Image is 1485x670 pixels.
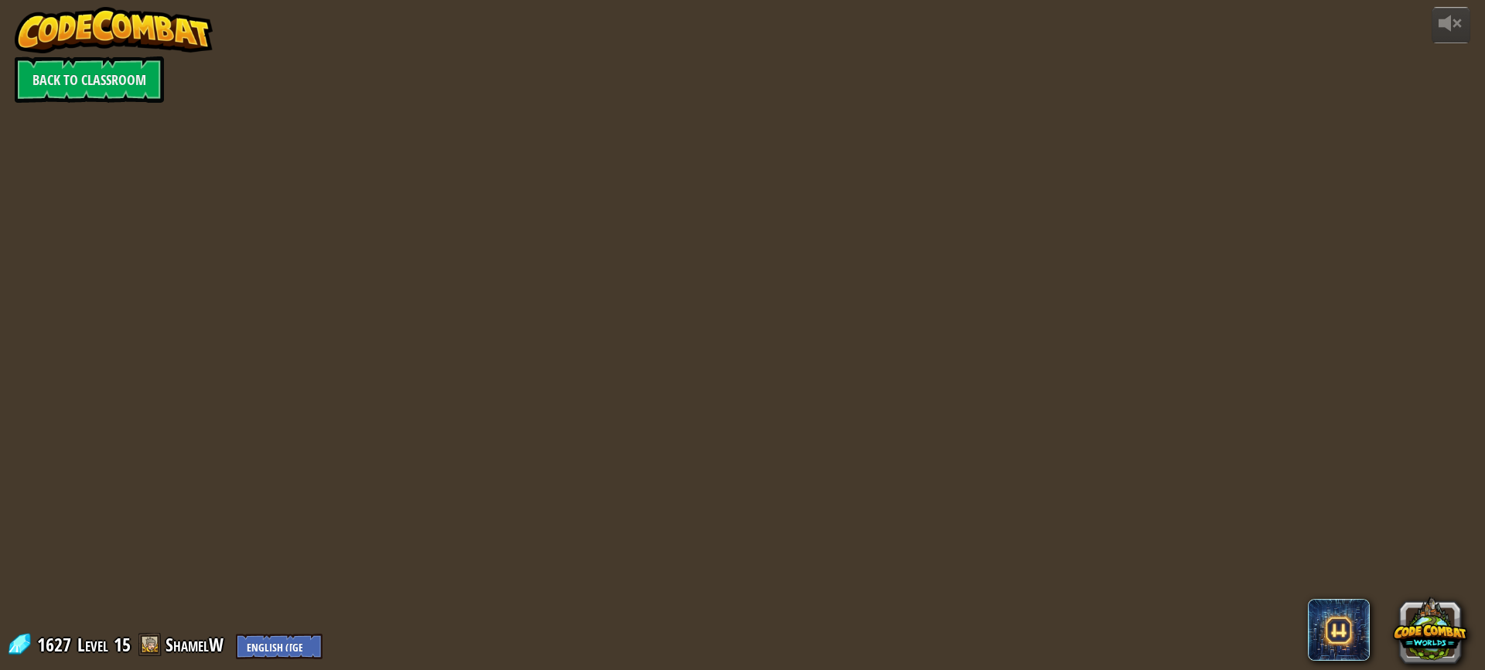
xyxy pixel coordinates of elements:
span: 1627 [37,632,76,657]
button: Adjust volume [1432,7,1470,43]
a: Back to Classroom [15,56,164,103]
span: Level [77,632,108,658]
span: 15 [114,632,131,657]
img: CodeCombat - Learn how to code by playing a game [15,7,213,53]
a: ShamelW [166,632,228,657]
